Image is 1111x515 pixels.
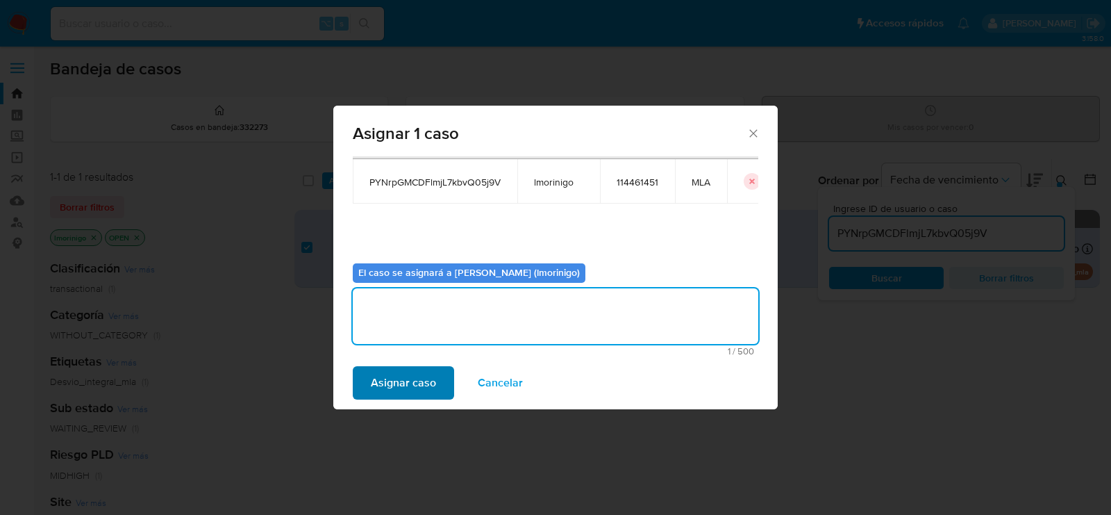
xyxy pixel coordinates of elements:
[358,265,580,279] b: El caso se asignará a [PERSON_NAME] (lmorinigo)
[478,368,523,398] span: Cancelar
[746,126,759,139] button: Cerrar ventana
[369,176,501,188] span: PYNrpGMCDFlmjL7kbvQ05j9V
[353,366,454,400] button: Asignar caso
[744,173,760,190] button: icon-button
[534,176,583,188] span: lmorinigo
[333,106,778,409] div: assign-modal
[460,366,541,400] button: Cancelar
[357,347,754,356] span: Máximo 500 caracteres
[371,368,436,398] span: Asignar caso
[353,125,746,142] span: Asignar 1 caso
[692,176,710,188] span: MLA
[617,176,658,188] span: 114461451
